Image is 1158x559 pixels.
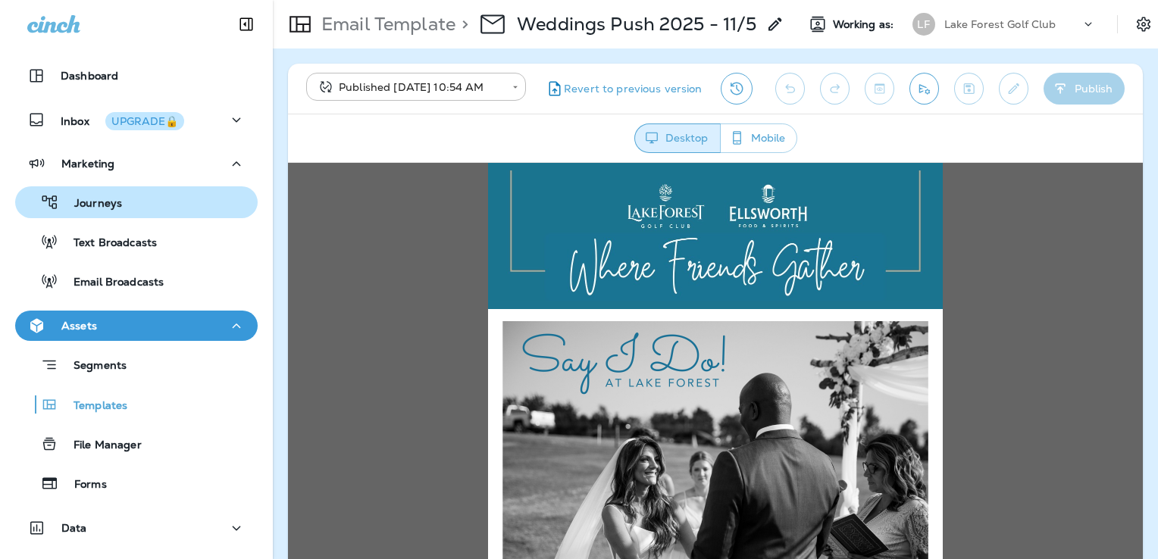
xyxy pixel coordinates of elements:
p: Segments [58,359,127,374]
p: Weddings Push 2025 - 11/5 [517,13,757,36]
button: File Manager [15,428,258,460]
p: Inbox [61,112,184,128]
p: Lake Forest Golf Club [944,18,1056,30]
button: Segments [15,348,258,381]
button: UPGRADE🔒 [105,112,184,130]
p: Templates [58,399,127,414]
button: Text Broadcasts [15,226,258,258]
button: Desktop [634,123,721,153]
span: Working as: [833,18,897,31]
p: Marketing [61,158,114,170]
div: LF [912,13,935,36]
button: Settings [1130,11,1157,38]
button: Journeys [15,186,258,218]
button: Marketing [15,148,258,179]
p: Journeys [59,197,122,211]
button: Templates [15,389,258,420]
button: Assets [15,311,258,341]
p: Email Broadcasts [58,276,164,290]
p: > [455,13,468,36]
button: Revert to previous version [538,73,709,105]
button: Collapse Sidebar [225,9,268,39]
p: Text Broadcasts [58,236,157,251]
p: Email Template [315,13,455,36]
p: Forms [59,478,107,492]
p: Dashboard [61,70,118,82]
span: Revert to previous version [564,82,703,96]
div: UPGRADE🔒 [111,116,178,126]
button: View Changelog [721,73,753,105]
button: InboxUPGRADE🔒 [15,105,258,135]
button: Forms [15,467,258,499]
button: Send test email [909,73,939,105]
button: Mobile [720,123,797,153]
p: Assets [61,320,97,332]
img: News-Header_edited_d8804b91-7c50-451d-90d1-20154d248a49.jpg [200,8,655,139]
p: File Manager [58,439,142,453]
button: Dashboard [15,61,258,91]
button: Email Broadcasts [15,265,258,297]
p: Data [61,522,87,534]
img: LF---Wedding-Push---Journey---V4.png [200,146,655,487]
button: Data [15,513,258,543]
div: Published [DATE] 10:54 AM [317,80,502,95]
